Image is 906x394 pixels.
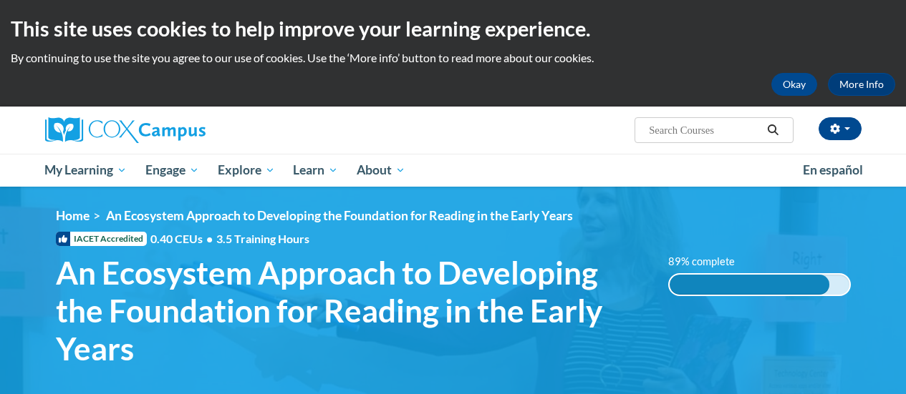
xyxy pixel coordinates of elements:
a: My Learning [36,154,137,187]
label: 89% complete [668,254,751,270]
a: Engage [136,154,208,187]
button: Search [762,122,784,139]
a: Explore [208,154,284,187]
p: By continuing to use the site you agree to our use of cookies. Use the ‘More info’ button to read... [11,50,895,66]
span: Engage [145,162,199,179]
span: Explore [218,162,275,179]
span: En español [803,162,863,177]
span: About [357,162,405,179]
span: IACET Accredited [56,232,147,246]
span: My Learning [44,162,127,179]
span: Learn [293,162,338,179]
span: An Ecosystem Approach to Developing the Foundation for Reading in the Early Years [106,208,573,223]
span: 0.40 CEUs [150,231,216,247]
a: En español [794,155,872,185]
div: 89% complete [670,275,829,295]
span: • [206,232,213,245]
a: About [347,154,415,187]
img: Cox Campus [45,117,206,143]
span: 3.5 Training Hours [216,232,309,245]
button: Okay [771,73,817,96]
a: Home [56,208,90,223]
input: Search Courses [647,122,762,139]
button: Account Settings [819,117,862,140]
span: An Ecosystem Approach to Developing the Foundation for Reading in the Early Years [56,254,647,367]
div: Main menu [34,154,872,187]
a: Cox Campus [45,117,303,143]
h2: This site uses cookies to help improve your learning experience. [11,14,895,43]
a: Learn [284,154,347,187]
a: More Info [828,73,895,96]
